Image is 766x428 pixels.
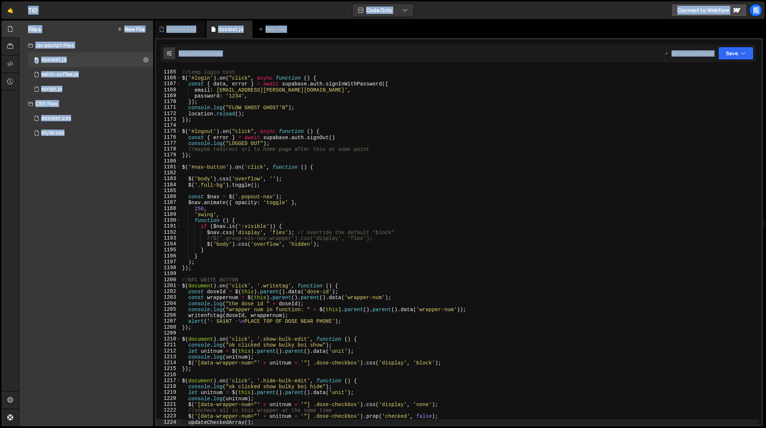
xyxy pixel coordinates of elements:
div: 1187 [156,199,181,205]
div: doseist.js [218,26,244,33]
span: 0 [34,58,39,64]
div: TiD [28,6,37,15]
div: 1180 [156,158,181,164]
div: CSS files [19,96,153,111]
div: Dev and prod in sync [664,50,714,57]
div: 1220 [156,395,181,401]
div: Javascript files [19,38,153,53]
div: 1184 [156,182,181,188]
div: 4604/27020.js [28,67,153,82]
div: 1215 [156,366,181,371]
div: 1206 [156,312,181,318]
div: 1178 [156,146,181,152]
div: 1175 [156,128,181,134]
div: 1210 [156,336,181,342]
div: 1213 [156,354,181,360]
button: Code Only [352,4,414,17]
div: 1183 [156,176,181,181]
div: 1198 [156,265,181,271]
div: 1195 [156,247,181,253]
div: 1204 [156,301,181,306]
div: 1207 [156,318,181,324]
div: 1193 [156,235,181,241]
button: New File [117,26,144,32]
div: 1171 [156,104,181,110]
div: script.js [41,86,62,92]
div: 1202 [156,288,181,294]
button: Save [718,47,754,60]
div: 1179 [156,152,181,158]
div: 4604/42100.css [28,111,153,126]
div: 1194 [156,241,181,247]
div: 1205 [156,306,181,312]
div: Saved [179,50,222,57]
div: 1172 [156,111,181,116]
div: 1223 [156,413,181,419]
div: doseist.css [166,26,196,33]
div: 1196 [156,253,181,259]
div: 1209 [156,330,181,336]
div: 1166 [156,75,181,81]
div: 1173 [156,116,181,122]
div: 4604/24567.js [28,82,153,96]
a: Connect to Webflow [671,4,747,17]
div: 1214 [156,360,181,366]
div: 1190 [156,217,181,223]
div: 1181 [156,164,181,170]
div: 1219 [156,389,181,395]
div: doseist.js [41,57,67,63]
div: 1174 [156,122,181,128]
div: 1167 [156,81,181,87]
div: 1186 [156,194,181,199]
div: 1182 [156,170,181,176]
div: 1176 [156,134,181,140]
div: 1168 [156,87,181,93]
div: New File [258,26,289,33]
div: 1211 [156,342,181,348]
div: 1200 [156,277,181,283]
div: 1185 [156,188,181,194]
div: 1177 [156,140,181,146]
div: doseist.css [41,115,71,122]
div: style.css [41,130,64,136]
div: 11 minutes ago [192,50,222,57]
div: 1217 [156,378,181,383]
div: 1203 [156,294,181,300]
a: Fl [749,4,762,17]
div: 1188 [156,206,181,211]
div: 1224 [156,419,181,425]
div: 1201 [156,283,181,288]
div: 1218 [156,383,181,389]
a: 🤙 [1,1,19,19]
div: 1197 [156,259,181,265]
div: 1199 [156,271,181,276]
div: 1216 [156,372,181,378]
div: 1170 [156,99,181,104]
div: 1222 [156,407,181,413]
div: 1212 [156,348,181,354]
div: 4604/37981.js [28,53,153,67]
div: saint-coffee.js [41,71,78,78]
div: 1191 [156,223,181,229]
h2: Files [28,25,41,33]
div: 4604/25434.css [28,126,153,140]
div: 1208 [156,324,181,330]
div: 1192 [156,229,181,235]
div: 1189 [156,211,181,217]
div: 1221 [156,401,181,407]
div: 1165 [156,69,181,75]
div: 1169 [156,93,181,99]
